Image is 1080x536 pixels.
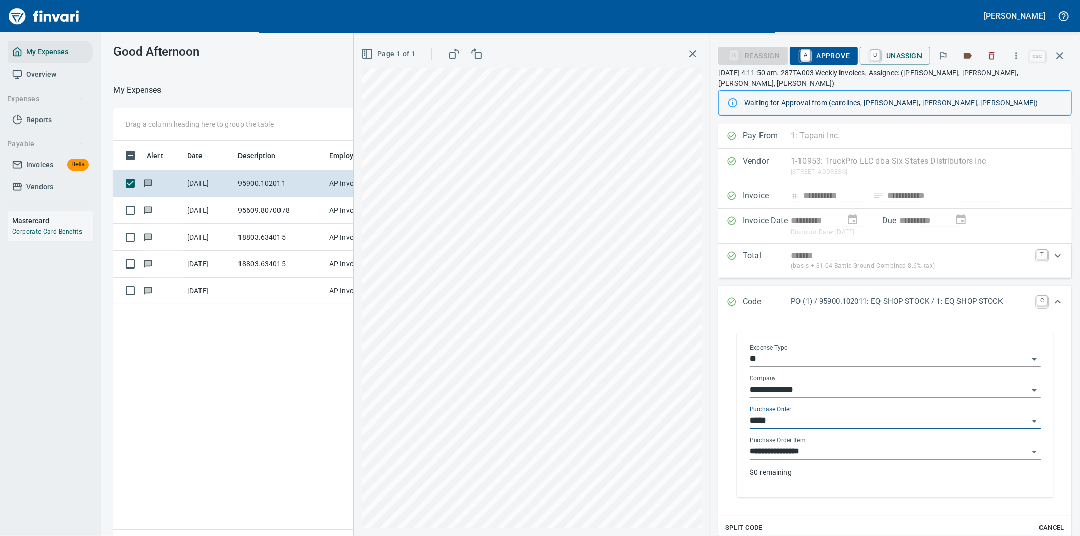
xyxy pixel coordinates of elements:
[238,149,276,162] span: Description
[798,47,850,64] span: Approve
[12,228,82,235] a: Corporate Card Benefits
[791,296,1031,308] p: PO (1) / 95900.102011: EQ SHOP STOCK / 1: EQ SHOP STOCK
[3,135,88,154] button: Payable
[868,47,922,64] span: Unassign
[187,149,203,162] span: Date
[7,93,84,105] span: Expenses
[743,296,791,309] p: Code
[3,90,88,108] button: Expenses
[329,149,375,162] span: Employee
[8,176,93,199] a: Vendors
[870,50,880,61] a: U
[183,224,234,251] td: [DATE]
[1027,44,1072,68] span: Close invoice
[325,251,401,278] td: AP Invoices
[750,375,776,381] label: Company
[1027,445,1042,459] button: Open
[26,68,56,81] span: Overview
[1037,296,1047,306] a: C
[26,46,68,58] span: My Expenses
[143,287,153,294] span: Has messages
[183,251,234,278] td: [DATE]
[750,437,805,443] label: Purchase Order Item
[183,170,234,197] td: [DATE]
[234,251,325,278] td: 18803.634015
[8,108,93,131] a: Reports
[8,41,93,63] a: My Expenses
[113,45,331,59] h3: Good Afternoon
[143,260,153,267] span: Has messages
[718,51,788,59] div: Reassign
[325,197,401,224] td: AP Invoices
[723,520,765,536] button: Split Code
[113,84,162,96] p: My Expenses
[744,94,1063,112] div: Waiting for Approval from (carolines, [PERSON_NAME], [PERSON_NAME], [PERSON_NAME])
[183,278,234,304] td: [DATE]
[8,154,93,176] a: InvoicesBeta
[718,68,1072,88] p: [DATE] 4:11:50 am. 287TA003 Weekly invoices. Assignee: ([PERSON_NAME], [PERSON_NAME], [PERSON_NAM...
[8,63,93,86] a: Overview
[234,224,325,251] td: 18803.634015
[860,47,930,65] button: UUnassign
[1035,520,1068,536] button: Cancel
[325,278,401,304] td: AP Invoices
[12,215,93,226] h6: Mastercard
[790,47,858,65] button: AApprove
[1038,522,1065,534] span: Cancel
[791,261,1031,272] p: (basis + $1.04 Battle Ground Combined 8.6% tax)
[1027,352,1042,366] button: Open
[1027,383,1042,397] button: Open
[26,181,53,194] span: Vendors
[143,180,153,186] span: Has messages
[234,197,325,224] td: 95609.8070078
[1037,250,1047,260] a: T
[143,207,153,213] span: Has messages
[126,119,274,129] p: Drag a column heading here to group the table
[67,159,89,170] span: Beta
[718,244,1072,278] div: Expand
[956,45,979,67] button: Labels
[363,48,415,60] span: Page 1 of 1
[113,84,162,96] nav: breadcrumb
[183,197,234,224] td: [DATE]
[1027,414,1042,428] button: Open
[743,250,791,272] p: Total
[359,45,419,63] button: Page 1 of 1
[750,467,1041,477] p: $0 remaining
[932,45,954,67] button: Flag
[1030,51,1045,62] a: esc
[725,522,763,534] span: Split Code
[7,138,84,150] span: Payable
[234,170,325,197] td: 95900.102011
[238,149,289,162] span: Description
[143,234,153,240] span: Has messages
[750,344,787,351] label: Expense Type
[750,406,792,412] label: Purchase Order
[801,50,810,61] a: A
[1005,45,1027,67] button: More
[325,224,401,251] td: AP Invoices
[26,159,53,171] span: Invoices
[6,4,82,28] img: Finvari
[981,45,1003,67] button: Discard
[26,113,52,126] span: Reports
[147,149,176,162] span: Alert
[147,149,163,162] span: Alert
[187,149,216,162] span: Date
[329,149,362,162] span: Employee
[325,170,401,197] td: AP Invoices
[718,286,1072,319] div: Expand
[984,11,1045,21] h5: [PERSON_NAME]
[982,8,1048,24] button: [PERSON_NAME]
